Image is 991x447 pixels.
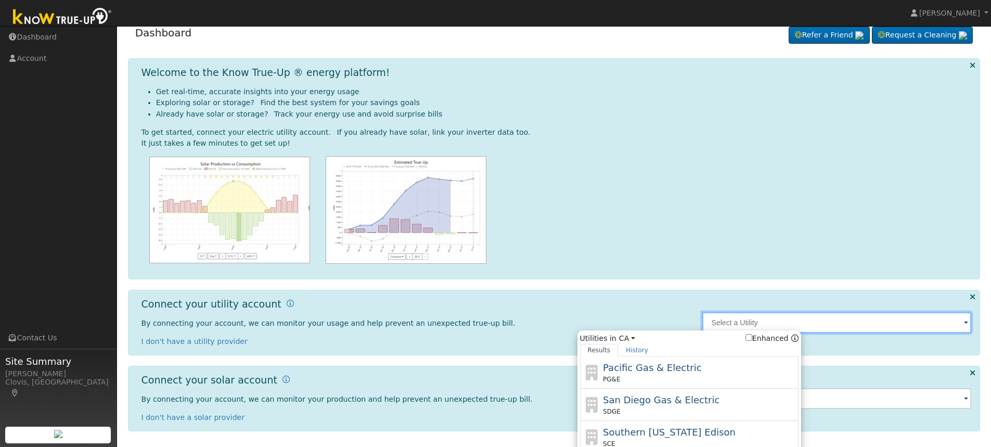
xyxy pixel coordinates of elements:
[141,413,245,422] a: I don't have a solar provider
[5,377,111,399] div: Clovis, [GEOGRAPHIC_DATA]
[135,27,192,39] a: Dashboard
[141,67,390,79] h1: Welcome to the Know True-Up ® energy platform!
[959,31,967,40] img: retrieve
[156,97,972,108] li: Exploring solar or storage? Find the best system for your savings goals
[702,388,972,409] input: Select an Inverter
[5,368,111,379] div: [PERSON_NAME]
[141,138,972,149] div: It just takes a few minutes to get set up!
[156,109,972,120] li: Already have solar or storage? Track your energy use and avoid surprise bills
[603,427,736,438] span: Southern [US_STATE] Edison
[141,337,248,346] a: I don't have a utility provider
[141,298,281,310] h1: Connect your utility account
[141,127,972,138] div: To get started, connect your electric utility account. If you already have solar, link your inver...
[603,362,701,373] span: Pacific Gas & Electric
[791,334,799,342] a: Enhanced Providers
[10,389,20,397] a: Map
[141,395,533,403] span: By connecting your account, we can monitor your production and help prevent an unexpected true-up...
[619,333,635,344] a: CA
[141,319,516,327] span: By connecting your account, we can monitor your usage and help prevent an unexpected true-up bill.
[54,430,62,438] img: retrieve
[141,374,277,386] h1: Connect your solar account
[855,31,864,40] img: retrieve
[618,344,656,356] a: History
[580,344,619,356] a: Results
[5,354,111,368] span: Site Summary
[789,27,870,44] a: Refer a Friend
[580,333,799,344] span: Utilities in
[8,6,117,29] img: Know True-Up
[603,375,620,384] span: PG&E
[919,9,980,17] span: [PERSON_NAME]
[702,312,972,333] input: Select a Utility
[745,333,799,344] span: Show enhanced providers
[603,394,719,405] span: San Diego Gas & Electric
[745,334,752,341] input: Enhanced
[156,86,972,97] li: Get real-time, accurate insights into your energy usage
[745,333,789,344] label: Enhanced
[872,27,973,44] a: Request a Cleaning
[603,407,621,416] span: SDGE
